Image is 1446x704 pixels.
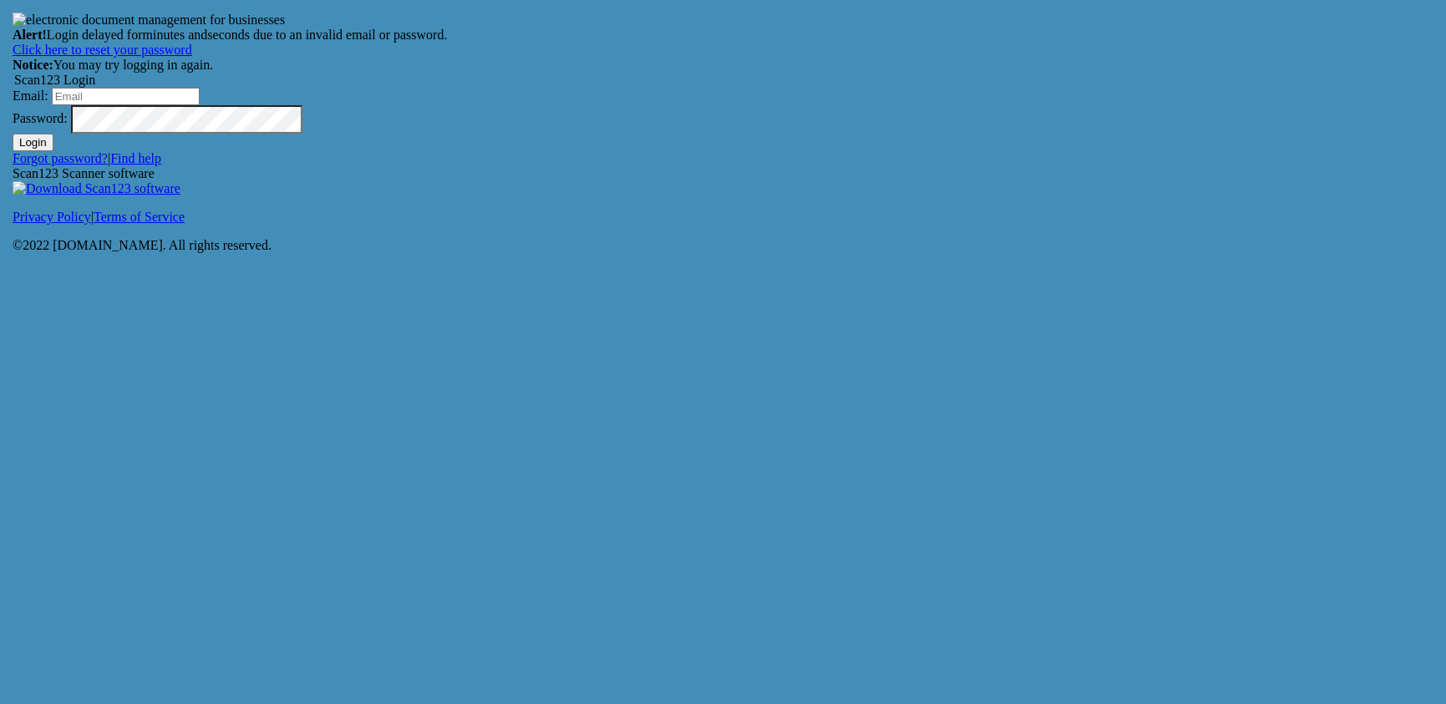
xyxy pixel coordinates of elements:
button: Login [13,134,53,151]
label: Password: [13,111,68,125]
strong: Notice: [13,58,53,72]
img: Download Scan123 software [13,181,180,196]
div: Login delayed for minutes and seconds due to an invalid email or password. [13,28,1433,58]
strong: Alert! [13,28,47,42]
a: Privacy Policy [13,210,91,224]
div: | [13,151,1433,166]
input: Email [52,88,200,105]
p: ©2022 [DOMAIN_NAME]. All rights reserved. [13,238,1433,253]
img: electronic document management for businesses [13,13,285,28]
div: You may try logging in again. [13,58,1433,73]
a: Forgot password? [13,151,108,165]
a: Find help [110,151,161,165]
legend: Scan123 Login [13,73,1433,88]
p: | [13,210,1433,225]
a: Terms of Service [94,210,185,224]
div: Scan123 Scanner software [13,166,1433,196]
a: Click here to reset your password [13,43,192,57]
label: Email: [13,89,48,103]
